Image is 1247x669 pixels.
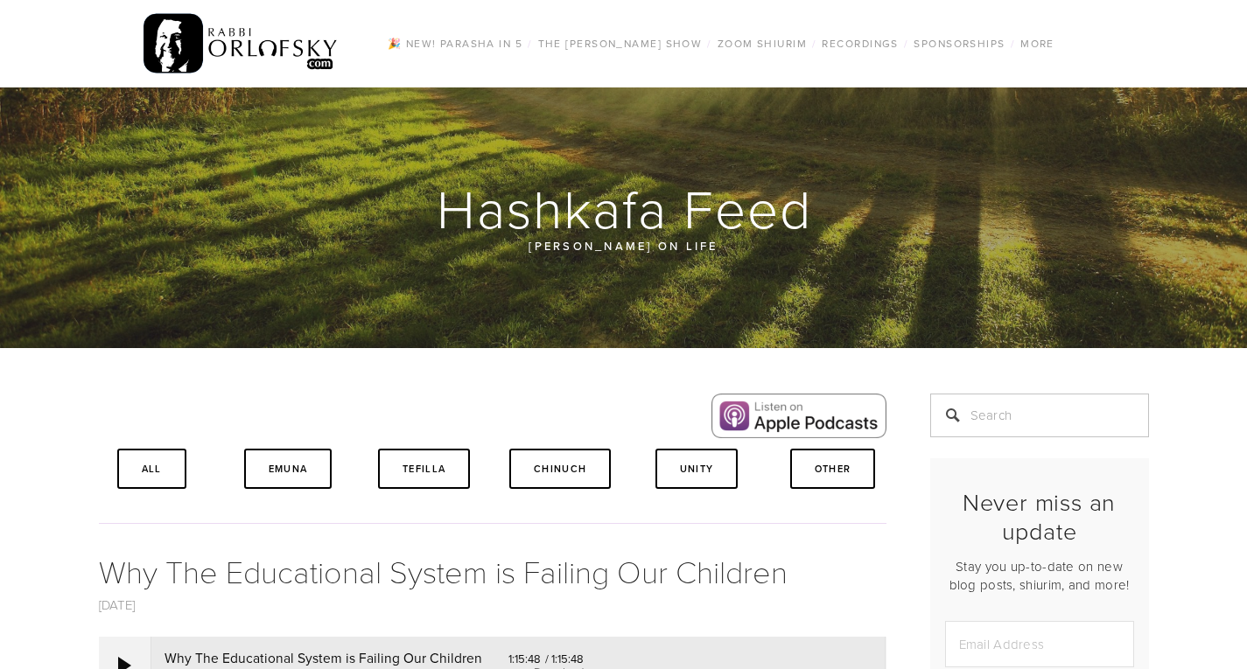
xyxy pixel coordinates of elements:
p: Stay you up-to-date on new blog posts, shiurim, and more! [945,557,1134,594]
h1: Hashkafa Feed [99,180,1151,236]
a: Emuna [244,449,333,489]
h2: Never miss an update [945,488,1134,545]
span: / [707,36,711,51]
a: Tefilla [378,449,470,489]
input: Email Address [945,621,1134,667]
a: The [PERSON_NAME] Show [533,32,708,55]
a: All [117,449,186,489]
a: Chinuch [509,449,611,489]
span: / [812,36,816,51]
input: Search [930,394,1149,437]
a: Recordings [816,32,903,55]
img: RabbiOrlofsky.com [144,10,339,78]
p: [PERSON_NAME] on life [204,236,1044,255]
a: Zoom Shiurim [712,32,812,55]
a: [DATE] [99,596,136,614]
a: Why The Educational System is Failing Our Children [99,549,788,592]
span: / [904,36,908,51]
span: / [1011,36,1015,51]
a: Other [790,449,876,489]
span: / [528,36,532,51]
a: Unity [655,449,739,489]
a: 🎉 NEW! Parasha in 5 [382,32,528,55]
a: More [1015,32,1060,55]
a: Sponsorships [908,32,1010,55]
